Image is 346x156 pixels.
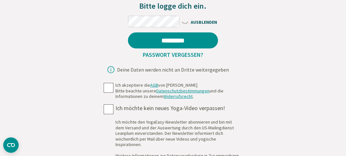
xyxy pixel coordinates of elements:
[164,93,193,99] a: Widerrufsrecht
[116,82,241,100] div: Ich akzeptiere die von [PERSON_NAME] Bitte beachte unsere und die Informationen zu deinem .
[140,51,206,58] a: Passwort vergessen?
[3,137,19,153] button: CMP-Widget öffnen
[181,18,218,26] span: AUSBLENDEN
[116,105,241,112] div: Ich möchte kein neues Yoga-Video verpassen!
[150,82,159,88] a: AGB
[157,88,210,94] a: Datenschutzbestimmungen
[117,67,229,72] div: Deine Daten werden nicht an Dritte weitergegeben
